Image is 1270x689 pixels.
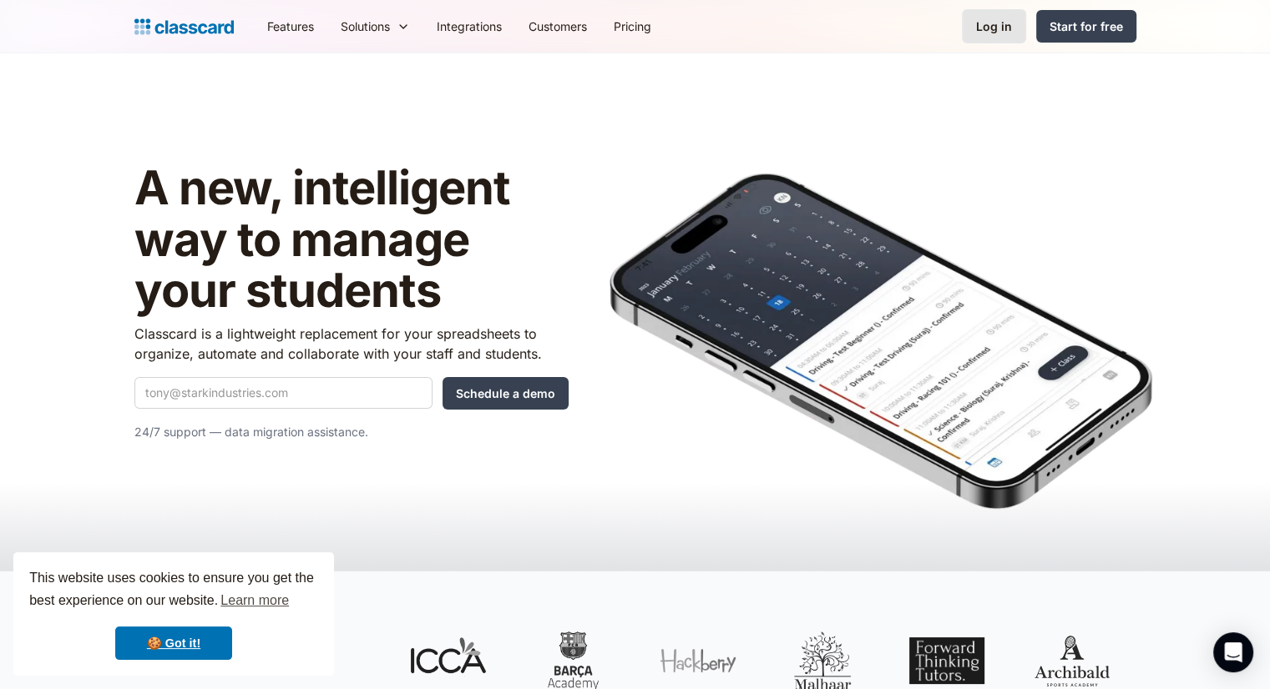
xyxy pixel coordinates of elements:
[962,9,1026,43] a: Log in
[976,18,1012,35] div: Log in
[1050,18,1123,35] div: Start for free
[115,626,232,660] a: dismiss cookie message
[134,422,569,442] p: 24/7 support — data migration assistance.
[134,377,569,410] form: Quick Demo Form
[29,568,318,613] span: This website uses cookies to ensure you get the best experience on our website.
[600,8,665,45] a: Pricing
[254,8,327,45] a: Features
[327,8,423,45] div: Solutions
[515,8,600,45] a: Customers
[1036,10,1136,43] a: Start for free
[134,324,569,364] p: Classcard is a lightweight replacement for your spreadsheets to organize, automate and collaborat...
[443,377,569,410] input: Schedule a demo
[218,588,291,613] a: learn more about cookies
[134,163,569,317] h1: A new, intelligent way to manage your students
[1213,632,1253,672] div: Open Intercom Messenger
[423,8,515,45] a: Integrations
[341,18,390,35] div: Solutions
[134,377,433,409] input: tony@starkindustries.com
[13,552,334,676] div: cookieconsent
[134,15,234,38] a: Logo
